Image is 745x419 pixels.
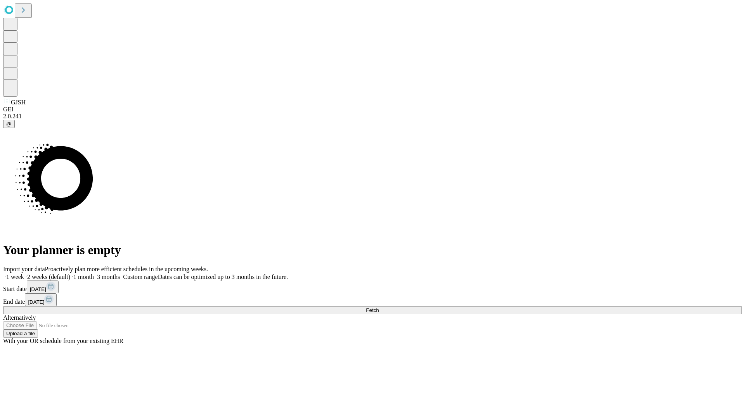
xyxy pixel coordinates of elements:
span: 2 weeks (default) [27,274,70,280]
span: [DATE] [28,299,44,305]
button: [DATE] [27,280,59,293]
span: [DATE] [30,286,46,292]
div: GEI [3,106,742,113]
button: @ [3,120,15,128]
div: End date [3,293,742,306]
span: Dates can be optimized up to 3 months in the future. [158,274,288,280]
span: Proactively plan more efficient schedules in the upcoming weeks. [45,266,208,272]
div: 2.0.241 [3,113,742,120]
button: Fetch [3,306,742,314]
button: Upload a file [3,329,38,338]
span: 3 months [97,274,120,280]
span: GJSH [11,99,26,106]
span: With your OR schedule from your existing EHR [3,338,123,344]
span: 1 month [73,274,94,280]
span: Import your data [3,266,45,272]
button: [DATE] [25,293,57,306]
span: 1 week [6,274,24,280]
span: Custom range [123,274,158,280]
div: Start date [3,280,742,293]
span: Alternatively [3,314,36,321]
span: @ [6,121,12,127]
span: Fetch [366,307,379,313]
h1: Your planner is empty [3,243,742,257]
